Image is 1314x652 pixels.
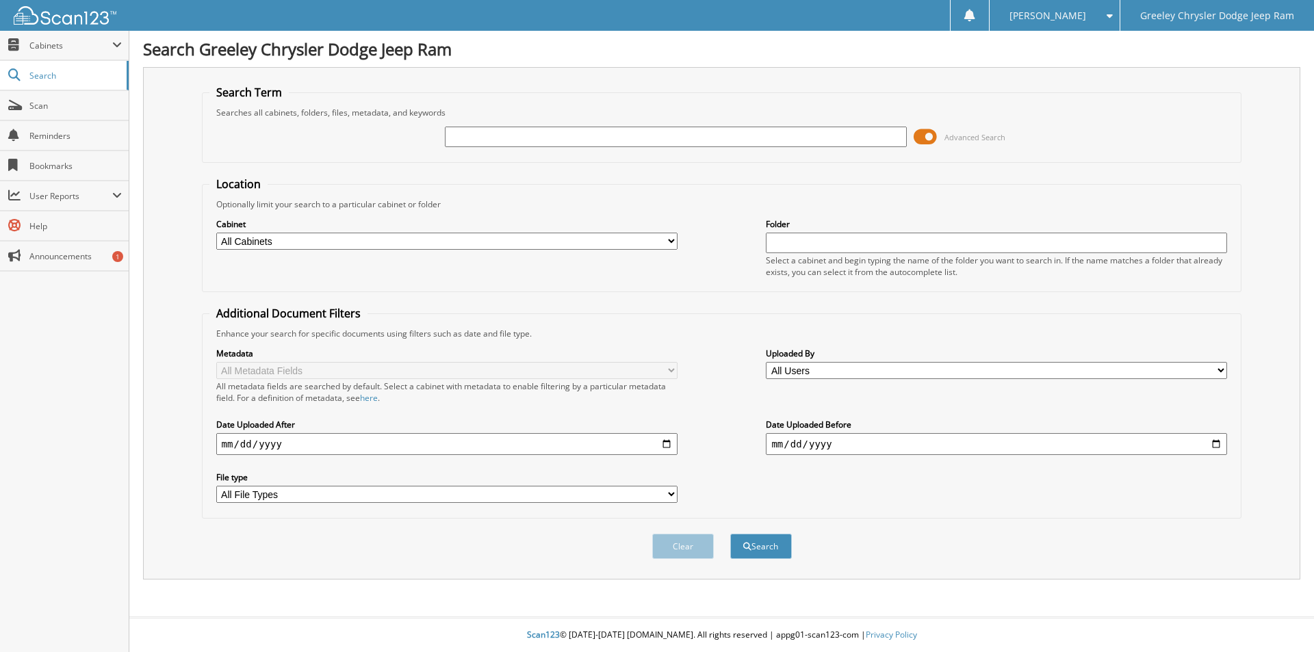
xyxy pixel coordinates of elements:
[29,190,112,202] span: User Reports
[29,100,122,112] span: Scan
[766,348,1227,359] label: Uploaded By
[143,38,1300,60] h1: Search Greeley Chrysler Dodge Jeep Ram
[1009,12,1086,20] span: [PERSON_NAME]
[29,220,122,232] span: Help
[216,218,678,230] label: Cabinet
[216,419,678,430] label: Date Uploaded After
[29,40,112,51] span: Cabinets
[112,251,123,262] div: 1
[766,433,1227,455] input: end
[209,85,289,100] legend: Search Term
[360,392,378,404] a: here
[944,132,1005,142] span: Advanced Search
[209,328,1235,339] div: Enhance your search for specific documents using filters such as date and file type.
[29,70,120,81] span: Search
[209,198,1235,210] div: Optionally limit your search to a particular cabinet or folder
[209,107,1235,118] div: Searches all cabinets, folders, files, metadata, and keywords
[766,419,1227,430] label: Date Uploaded Before
[866,629,917,640] a: Privacy Policy
[29,250,122,262] span: Announcements
[527,629,560,640] span: Scan123
[209,306,368,321] legend: Additional Document Filters
[29,160,122,172] span: Bookmarks
[766,255,1227,278] div: Select a cabinet and begin typing the name of the folder you want to search in. If the name match...
[216,348,678,359] label: Metadata
[766,218,1227,230] label: Folder
[1140,12,1294,20] span: Greeley Chrysler Dodge Jeep Ram
[652,534,714,559] button: Clear
[730,534,792,559] button: Search
[29,130,122,142] span: Reminders
[209,177,268,192] legend: Location
[216,433,678,455] input: start
[14,6,116,25] img: scan123-logo-white.svg
[129,618,1314,652] div: © [DATE]-[DATE] [DOMAIN_NAME]. All rights reserved | appg01-scan123-com |
[216,471,678,483] label: File type
[216,380,678,404] div: All metadata fields are searched by default. Select a cabinet with metadata to enable filtering b...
